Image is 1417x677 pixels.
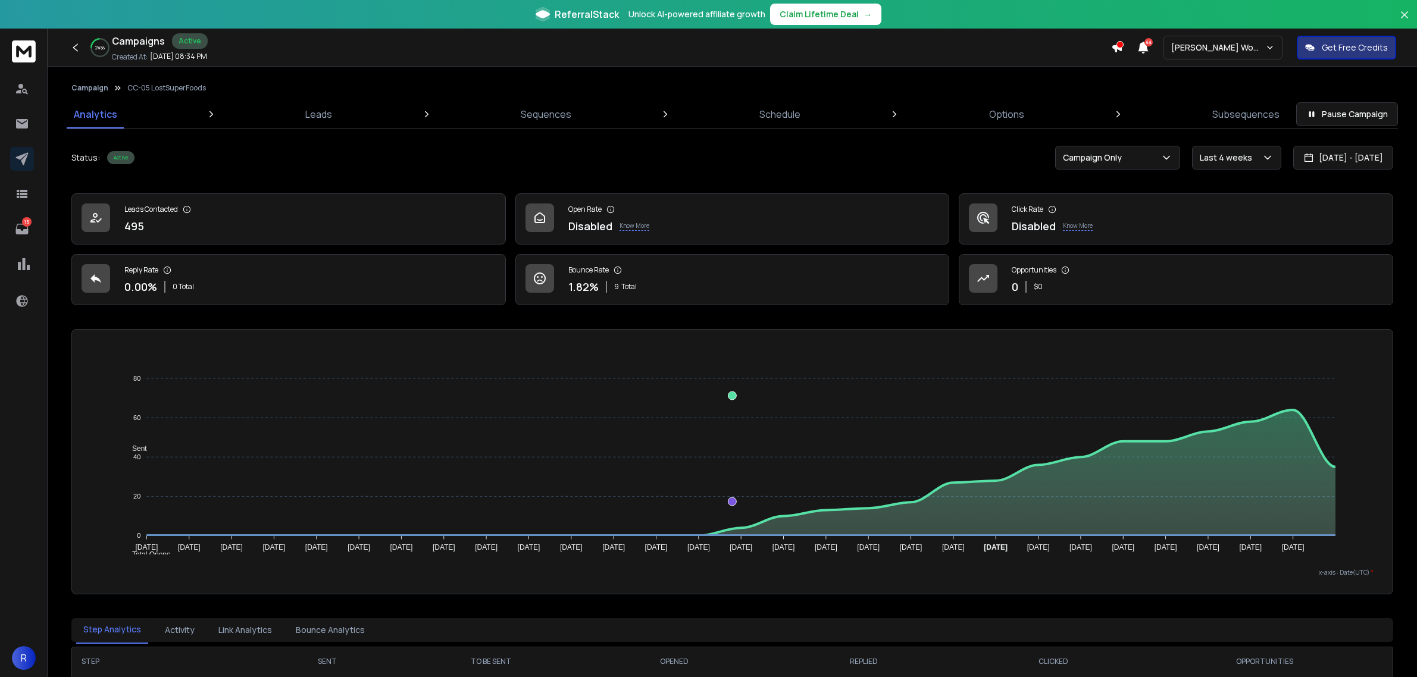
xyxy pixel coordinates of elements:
[730,544,752,552] tspan: [DATE]
[220,544,243,552] tspan: [DATE]
[514,100,578,128] a: Sequences
[772,544,795,552] tspan: [DATE]
[91,568,1374,577] p: x-axis : Date(UTC)
[984,544,1008,552] tspan: [DATE]
[1212,107,1280,121] p: Subsequences
[123,444,147,453] span: Sent
[1171,42,1265,54] p: [PERSON_NAME] Workspace
[982,100,1031,128] a: Options
[568,278,599,295] p: 1.82 %
[107,151,134,164] div: Active
[770,4,881,25] button: Claim Lifetime Deal→
[620,221,649,231] p: Know More
[1397,7,1412,36] button: Close banner
[1293,146,1393,170] button: [DATE] - [DATE]
[12,646,36,670] button: R
[555,7,619,21] span: ReferralStack
[390,544,412,552] tspan: [DATE]
[348,544,370,552] tspan: [DATE]
[1155,544,1177,552] tspan: [DATE]
[687,544,710,552] tspan: [DATE]
[72,647,264,676] th: STEP
[1297,36,1396,59] button: Get Free Credits
[645,544,668,552] tspan: [DATE]
[10,217,34,241] a: 15
[1112,544,1134,552] tspan: [DATE]
[124,205,178,214] p: Leads Contacted
[989,107,1024,121] p: Options
[127,83,206,93] p: CC-05 LostSuperFoods
[391,647,590,676] th: TO BE SENT
[1063,221,1093,231] p: Know More
[1144,38,1153,46] span: 44
[1200,152,1257,164] p: Last 4 weeks
[602,544,625,552] tspan: [DATE]
[264,647,392,676] th: SENT
[518,544,540,552] tspan: [DATE]
[67,100,124,128] a: Analytics
[433,544,455,552] tspan: [DATE]
[1012,265,1056,275] p: Opportunities
[305,107,332,121] p: Leads
[568,218,612,234] p: Disabled
[71,193,506,245] a: Leads Contacted495
[298,100,339,128] a: Leads
[900,544,922,552] tspan: [DATE]
[133,414,140,421] tspan: 60
[621,282,637,292] span: Total
[959,193,1393,245] a: Click RateDisabledKnow More
[112,34,165,48] h1: Campaigns
[262,544,285,552] tspan: [DATE]
[614,282,619,292] span: 9
[1034,282,1043,292] p: $ 0
[1322,42,1388,54] p: Get Free Credits
[289,617,372,643] button: Bounce Analytics
[752,100,808,128] a: Schedule
[71,152,100,164] p: Status:
[560,544,583,552] tspan: [DATE]
[1197,544,1219,552] tspan: [DATE]
[969,647,1137,676] th: CLICKED
[124,278,157,295] p: 0.00 %
[628,8,765,20] p: Unlock AI-powered affiliate growth
[568,205,602,214] p: Open Rate
[1205,100,1287,128] a: Subsequences
[112,52,148,62] p: Created At:
[942,544,965,552] tspan: [DATE]
[95,44,105,51] p: 24 %
[590,647,758,676] th: OPENED
[475,544,498,552] tspan: [DATE]
[71,83,108,93] button: Campaign
[515,254,950,305] a: Bounce Rate1.82%9Total
[1012,205,1043,214] p: Click Rate
[758,647,969,676] th: REPLIED
[515,193,950,245] a: Open RateDisabledKnow More
[1012,218,1056,234] p: Disabled
[158,617,202,643] button: Activity
[74,107,117,121] p: Analytics
[76,616,148,644] button: Step Analytics
[1063,152,1127,164] p: Campaign Only
[1282,544,1305,552] tspan: [DATE]
[173,282,194,292] p: 0 Total
[133,453,140,460] tspan: 40
[1296,102,1398,126] button: Pause Campaign
[305,544,328,552] tspan: [DATE]
[759,107,800,121] p: Schedule
[124,265,158,275] p: Reply Rate
[1374,636,1402,665] iframe: Intercom live chat
[150,52,207,61] p: [DATE] 08:34 PM
[1027,544,1050,552] tspan: [DATE]
[1137,647,1393,676] th: OPPORTUNITIES
[1069,544,1092,552] tspan: [DATE]
[211,617,279,643] button: Link Analytics
[959,254,1393,305] a: Opportunities0$0
[178,544,201,552] tspan: [DATE]
[1012,278,1018,295] p: 0
[123,550,170,559] span: Total Opens
[137,532,140,539] tspan: 0
[71,254,506,305] a: Reply Rate0.00%0 Total
[815,544,837,552] tspan: [DATE]
[133,493,140,500] tspan: 20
